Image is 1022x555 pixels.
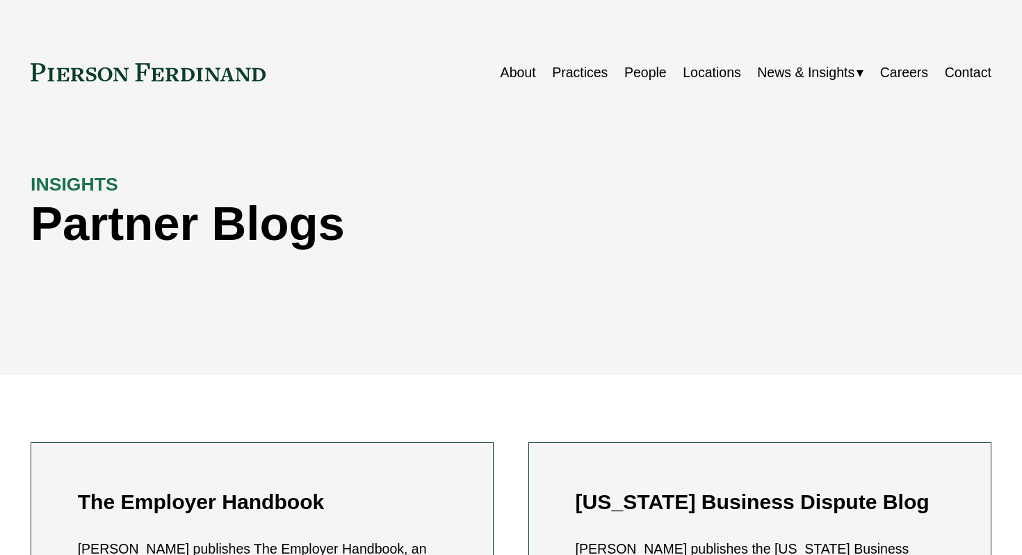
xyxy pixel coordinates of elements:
[501,59,536,86] a: About
[683,59,741,86] a: Locations
[880,59,928,86] a: Careers
[576,490,945,515] h2: [US_STATE] Business Dispute Blog
[78,490,447,515] h2: The Employer Handbook
[945,59,991,86] a: Contact
[757,61,854,85] span: News & Insights
[31,197,751,252] h1: Partner Blogs
[757,59,863,86] a: folder dropdown
[624,59,667,86] a: People
[552,59,608,86] a: Practices
[31,174,118,195] strong: INSIGHTS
